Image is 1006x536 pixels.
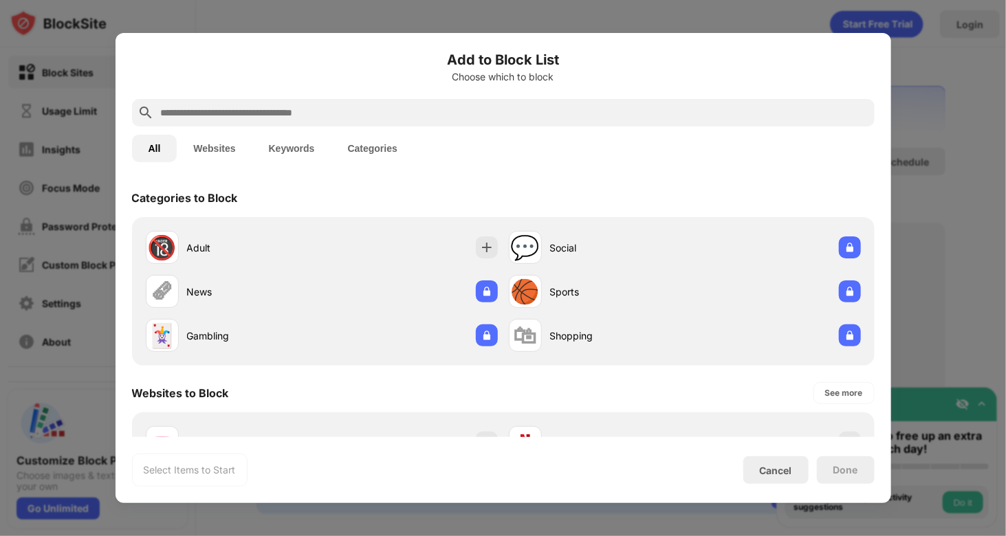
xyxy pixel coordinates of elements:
[187,241,322,255] div: Adult
[151,278,174,306] div: 🗞
[550,241,685,255] div: Social
[138,104,154,121] img: search.svg
[132,49,875,70] h6: Add to Block List
[825,386,863,400] div: See more
[132,135,177,162] button: All
[132,386,229,400] div: Websites to Block
[177,135,252,162] button: Websites
[833,465,858,476] div: Done
[550,284,685,299] div: Sports
[514,322,537,350] div: 🛍
[144,463,236,477] div: Select Items to Start
[187,436,322,450] div: [DOMAIN_NAME]
[252,135,331,162] button: Keywords
[132,71,875,82] div: Choose which to block
[331,135,414,162] button: Categories
[187,284,322,299] div: News
[187,328,322,343] div: Gambling
[154,434,171,451] img: favicons
[148,322,177,350] div: 🃏
[550,436,685,450] div: [DOMAIN_NAME]
[517,434,534,451] img: favicons
[760,465,792,476] div: Cancel
[511,278,540,306] div: 🏀
[148,234,177,262] div: 🔞
[550,328,685,343] div: Shopping
[511,234,540,262] div: 💬
[132,191,238,205] div: Categories to Block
